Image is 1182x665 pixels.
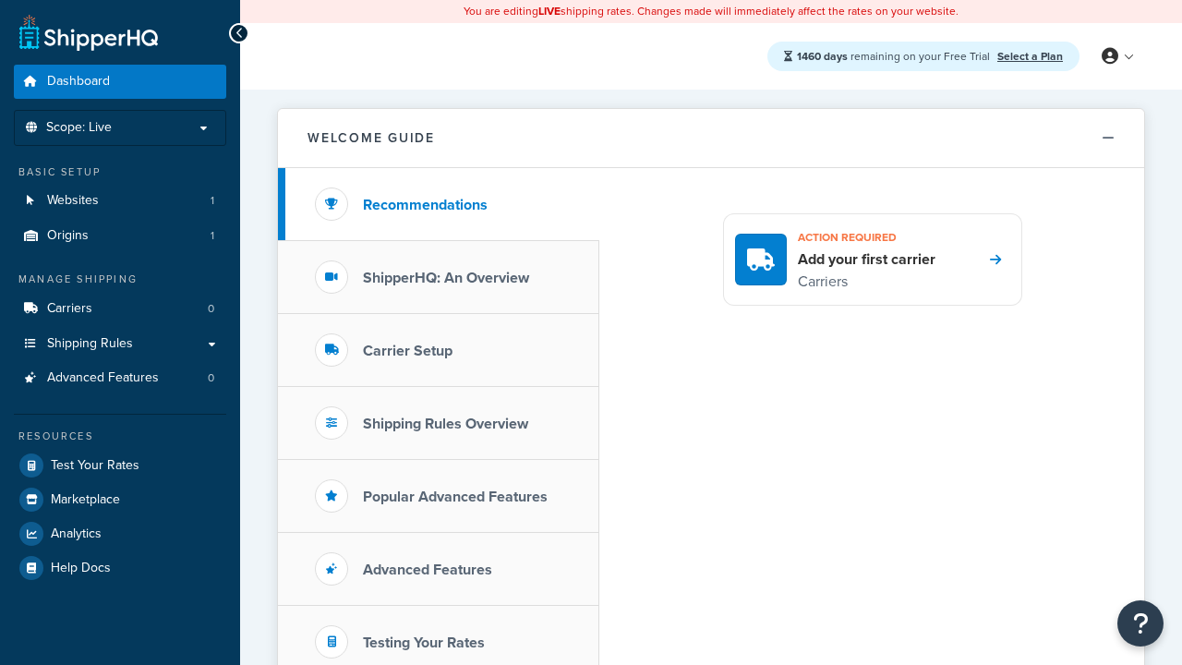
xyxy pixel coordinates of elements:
[14,429,226,444] div: Resources
[47,193,99,209] span: Websites
[47,301,92,317] span: Carriers
[14,292,226,326] li: Carriers
[51,458,139,474] span: Test Your Rates
[363,343,452,359] h3: Carrier Setup
[797,48,993,65] span: remaining on your Free Trial
[363,562,492,578] h3: Advanced Features
[278,109,1144,168] button: Welcome Guide
[14,184,226,218] a: Websites1
[47,370,159,386] span: Advanced Features
[798,249,935,270] h4: Add your first carrier
[363,489,548,505] h3: Popular Advanced Features
[14,65,226,99] a: Dashboard
[363,197,488,213] h3: Recommendations
[14,184,226,218] li: Websites
[14,551,226,585] a: Help Docs
[14,361,226,395] a: Advanced Features0
[14,164,226,180] div: Basic Setup
[14,327,226,361] a: Shipping Rules
[308,131,435,145] h2: Welcome Guide
[798,270,935,294] p: Carriers
[14,449,226,482] a: Test Your Rates
[1117,600,1164,647] button: Open Resource Center
[14,517,226,550] a: Analytics
[211,228,214,244] span: 1
[14,361,226,395] li: Advanced Features
[47,336,133,352] span: Shipping Rules
[363,635,485,651] h3: Testing Your Rates
[14,272,226,287] div: Manage Shipping
[997,48,1063,65] a: Select a Plan
[14,219,226,253] li: Origins
[208,370,214,386] span: 0
[46,120,112,136] span: Scope: Live
[211,193,214,209] span: 1
[14,483,226,516] a: Marketplace
[538,3,561,19] b: LIVE
[363,416,528,432] h3: Shipping Rules Overview
[47,228,89,244] span: Origins
[14,292,226,326] a: Carriers0
[208,301,214,317] span: 0
[363,270,529,286] h3: ShipperHQ: An Overview
[798,225,935,249] h3: Action required
[14,219,226,253] a: Origins1
[51,492,120,508] span: Marketplace
[797,48,848,65] strong: 1460 days
[47,74,110,90] span: Dashboard
[51,526,102,542] span: Analytics
[51,561,111,576] span: Help Docs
